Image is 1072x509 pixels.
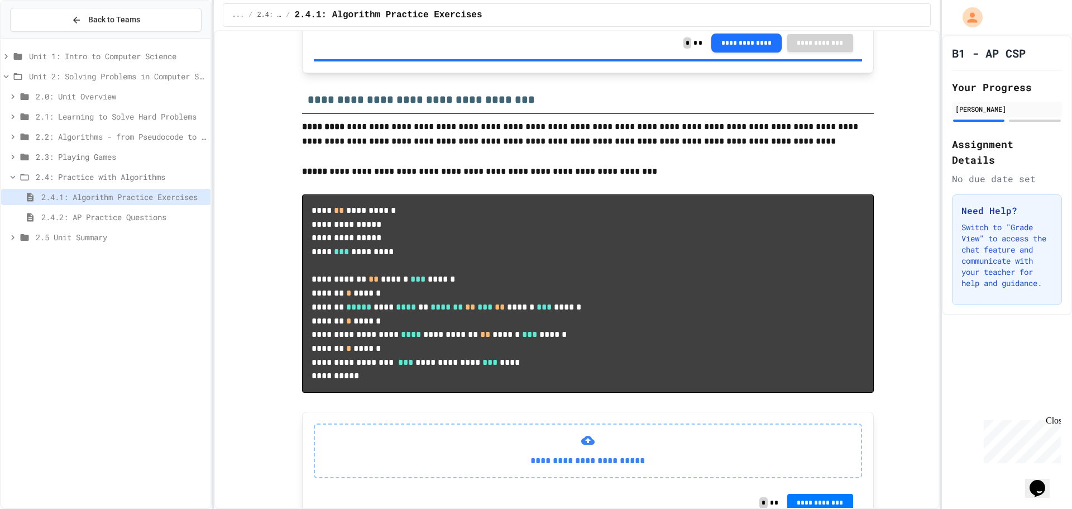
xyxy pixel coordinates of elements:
[248,11,252,20] span: /
[41,191,206,203] span: 2.4.1: Algorithm Practice Exercises
[952,136,1062,168] h2: Assignment Details
[36,131,206,142] span: 2.2: Algorithms - from Pseudocode to Flowcharts
[961,204,1052,217] h3: Need Help?
[232,11,245,20] span: ...
[36,231,206,243] span: 2.5 Unit Summary
[1025,464,1061,498] iframe: chat widget
[4,4,77,71] div: Chat with us now!Close
[36,111,206,122] span: 2.1: Learning to Solve Hard Problems
[88,14,140,26] span: Back to Teams
[36,171,206,183] span: 2.4: Practice with Algorithms
[36,91,206,102] span: 2.0: Unit Overview
[36,151,206,163] span: 2.3: Playing Games
[10,8,202,32] button: Back to Teams
[952,45,1026,61] h1: B1 - AP CSP
[952,79,1062,95] h2: Your Progress
[29,50,206,62] span: Unit 1: Intro to Computer Science
[955,104,1059,114] div: [PERSON_NAME]
[286,11,290,20] span: /
[951,4,985,30] div: My Account
[257,11,281,20] span: 2.4: Practice with Algorithms
[41,211,206,223] span: 2.4.2: AP Practice Questions
[295,8,482,22] span: 2.4.1: Algorithm Practice Exercises
[961,222,1052,289] p: Switch to "Grade View" to access the chat feature and communicate with your teacher for help and ...
[952,172,1062,185] div: No due date set
[29,70,206,82] span: Unit 2: Solving Problems in Computer Science
[979,416,1061,463] iframe: chat widget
